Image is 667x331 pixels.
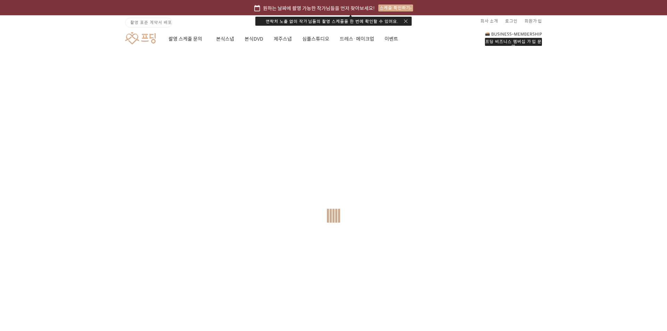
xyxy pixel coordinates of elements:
[245,27,263,51] a: 본식DVD
[485,31,542,46] a: 프딩 비즈니스 멤버십 가입 문의
[485,38,542,46] div: 프딩 비즈니스 멤버십 가입 문의
[125,18,172,27] a: 촬영 표준 계약서 배포
[263,4,375,12] span: 원하는 날짜에 촬영 가능한 작가님들을 먼저 찾아보세요!
[525,15,542,26] a: 회원가입
[168,27,206,51] a: 촬영 스케줄 문의
[302,27,329,51] a: 심플스튜디오
[340,27,374,51] a: 드레스·메이크업
[255,17,412,26] div: 연락처 노출 없이 작가님들의 촬영 스케줄을 한 번에 확인할 수 있어요.
[505,15,518,26] a: 로그인
[480,15,498,26] a: 회사 소개
[216,27,234,51] a: 본식스냅
[130,19,172,25] span: 촬영 표준 계약서 배포
[274,27,292,51] a: 제주스냅
[378,5,413,11] div: 스케줄 확인하기
[385,27,398,51] a: 이벤트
